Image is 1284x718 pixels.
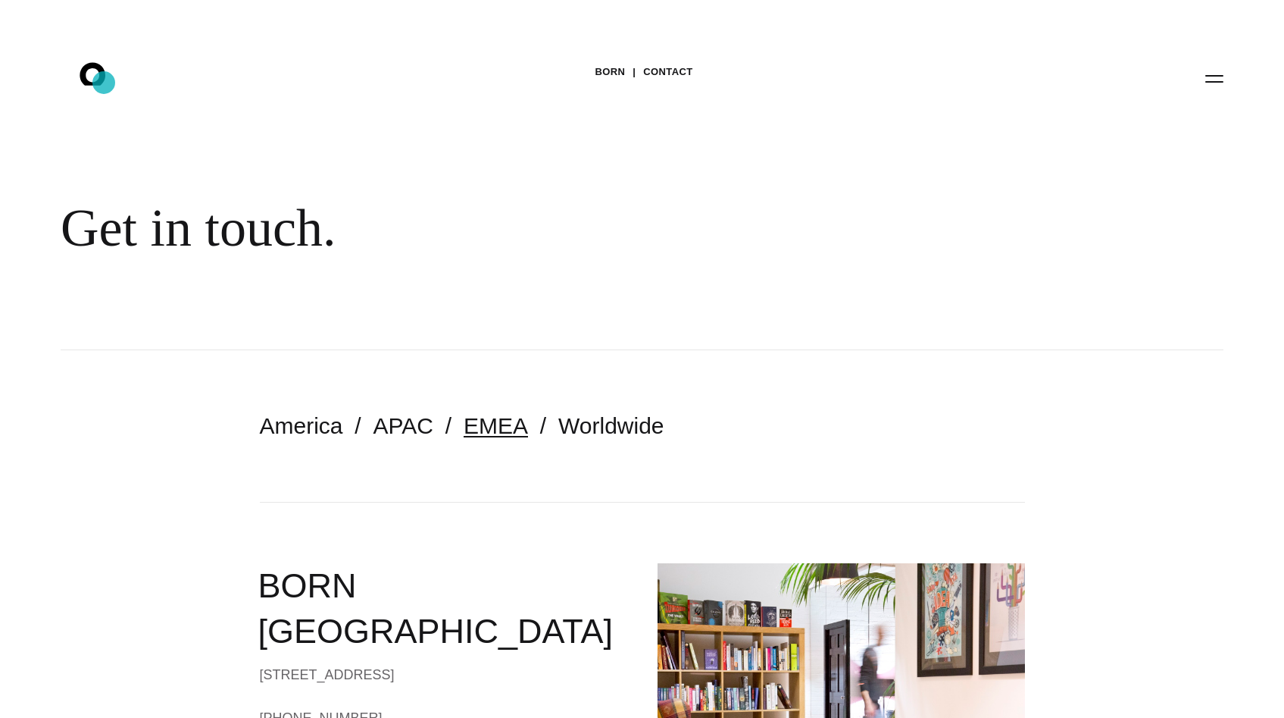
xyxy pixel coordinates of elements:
a: America [260,413,343,438]
a: BORN [595,61,625,83]
a: Contact [643,61,692,83]
div: Get in touch. [61,197,924,259]
div: [STREET_ADDRESS] [260,663,627,686]
a: APAC [373,413,433,438]
a: Worldwide [558,413,664,438]
a: EMEA [464,413,528,438]
h2: BORN [GEOGRAPHIC_DATA] [258,563,627,655]
button: Open [1196,62,1232,94]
